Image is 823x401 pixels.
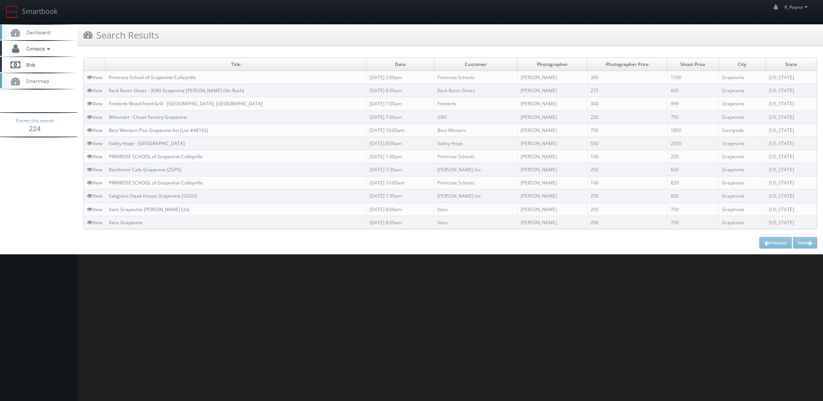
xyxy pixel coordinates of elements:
td: [US_STATE] [766,176,817,190]
td: [DATE] 3:00pm [366,71,434,84]
a: Vans Grapevine [PERSON_NAME] (2x) [109,206,189,213]
td: [PERSON_NAME] [518,216,587,229]
td: Photographer [518,58,587,71]
a: PRIMROSE SCHOOL of Grapevine-Colleyville [109,153,203,160]
td: Grapevine [719,150,766,163]
span: Smartmap [22,78,49,84]
td: [PERSON_NAME] [518,176,587,190]
td: Vans [434,216,517,229]
strong: 224 [29,124,40,133]
img: smartbook-logo.png [6,6,18,18]
a: Rainforest Cafe Grapevine (ZGPV) [109,166,181,173]
td: 600 [667,163,718,176]
td: Shoot Price [667,58,718,71]
td: 829 [667,176,718,190]
td: [DATE] 8:00am [366,137,434,150]
td: [PERSON_NAME] [518,190,587,203]
td: [PERSON_NAME] Inc. [434,190,517,203]
td: Grapevine [719,137,766,150]
td: [US_STATE] [766,97,817,110]
td: [US_STATE] [766,150,817,163]
td: [US_STATE] [766,203,817,216]
td: [DATE] 7:30am [366,163,434,176]
a: View [87,166,102,173]
a: View [87,114,102,120]
td: Firebirds [434,97,517,110]
td: Grapevine [719,203,766,216]
td: [DATE] 1:00pm [366,150,434,163]
td: [US_STATE] [766,110,817,124]
td: [PERSON_NAME] [518,137,587,150]
td: [US_STATE] [766,163,817,176]
a: View [87,179,102,186]
td: [US_STATE] [766,216,817,229]
td: 200 [587,216,667,229]
td: City [719,58,766,71]
td: 750 [667,110,718,124]
td: 250 [587,163,667,176]
a: PRIMROSE SCHOOL of Grapevine-Colleyville [109,179,203,186]
td: Primrose Schools [434,176,517,190]
td: 700 [667,216,718,229]
td: [DATE] 7:30am [366,190,434,203]
td: 2550 [667,137,718,150]
a: Saltgrass Steak House Grapevine (SGGV) [109,193,197,199]
td: [DATE] 7:00am [366,110,434,124]
td: 250 [587,190,667,203]
a: View [87,153,102,160]
td: [US_STATE] [766,84,817,97]
a: View [87,127,102,134]
td: [PERSON_NAME] [518,110,587,124]
td: Grapevine [719,84,766,97]
td: 250 [667,150,718,163]
td: 275 [587,84,667,97]
td: [PERSON_NAME] [518,124,587,137]
a: Rack Room Shoes - 3089 Grapevine [PERSON_NAME] (No Rush) [109,87,244,94]
td: Grapevine [719,216,766,229]
td: 750 [587,124,667,137]
td: [PERSON_NAME] Inc. [434,163,517,176]
td: 100 [587,150,667,163]
td: 100 [587,176,667,190]
td: [PERSON_NAME] [518,97,587,110]
td: [US_STATE] [766,71,817,84]
td: [US_STATE] [766,190,817,203]
span: K_Payne [784,4,810,10]
span: Bids [22,61,35,68]
td: [DATE] 8:00am [366,84,434,97]
td: [PERSON_NAME] [518,150,587,163]
a: View [87,219,102,226]
td: 550 [587,137,667,150]
span: Events this month [16,117,54,125]
a: Best Western Plus Grapevine Inn (Loc #48162) [109,127,208,134]
td: Grapevine [719,163,766,176]
a: Firebirds Wood Fired Grill - [GEOGRAPHIC_DATA], [GEOGRAPHIC_DATA] [109,100,263,107]
td: [DATE] 7:00am [366,97,434,110]
a: View [87,87,102,94]
a: View [87,74,102,81]
h3: Search Results [83,28,159,42]
a: View [87,100,102,107]
td: 600 [667,84,718,97]
td: [PERSON_NAME] [518,71,587,84]
td: Grapevine [719,71,766,84]
td: [PERSON_NAME] [518,84,587,97]
td: 300 [587,71,667,84]
td: Grapevine [719,97,766,110]
td: GBV [434,110,517,124]
td: Date [366,58,434,71]
td: [US_STATE] [766,124,817,137]
a: Vans Grapevine [109,219,143,226]
span: Dashboard [22,29,50,36]
td: 200 [587,203,667,216]
td: 600 [667,190,718,203]
a: View [87,140,102,147]
a: Primrose School of Grapevine-Colleyville [109,74,196,81]
td: 250 [587,110,667,124]
td: Rack Room Shoes [434,84,517,97]
a: View [87,193,102,199]
td: Title [106,58,366,71]
a: Wilsonart - Closet Factory Grapevine [109,114,187,120]
td: [DATE] 10:00am [366,124,434,137]
td: Primrose Schools [434,150,517,163]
